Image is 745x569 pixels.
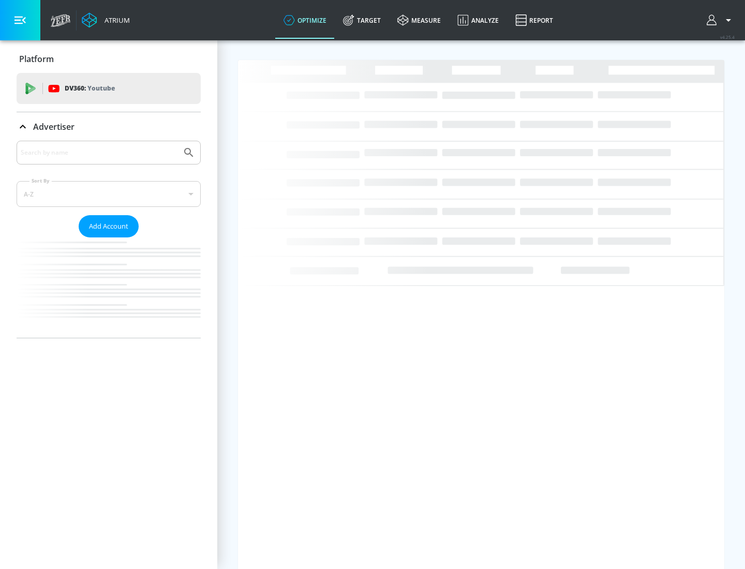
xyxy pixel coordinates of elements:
[100,16,130,25] div: Atrium
[19,53,54,65] p: Platform
[275,2,335,39] a: optimize
[33,121,74,132] p: Advertiser
[449,2,507,39] a: Analyze
[720,34,735,40] span: v 4.25.4
[17,44,201,73] div: Platform
[17,237,201,338] nav: list of Advertiser
[87,83,115,94] p: Youtube
[335,2,389,39] a: Target
[79,215,139,237] button: Add Account
[507,2,561,39] a: Report
[17,141,201,338] div: Advertiser
[21,146,177,159] input: Search by name
[65,83,115,94] p: DV360:
[89,220,128,232] span: Add Account
[17,73,201,104] div: DV360: Youtube
[82,12,130,28] a: Atrium
[29,177,52,184] label: Sort By
[389,2,449,39] a: measure
[17,112,201,141] div: Advertiser
[17,181,201,207] div: A-Z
